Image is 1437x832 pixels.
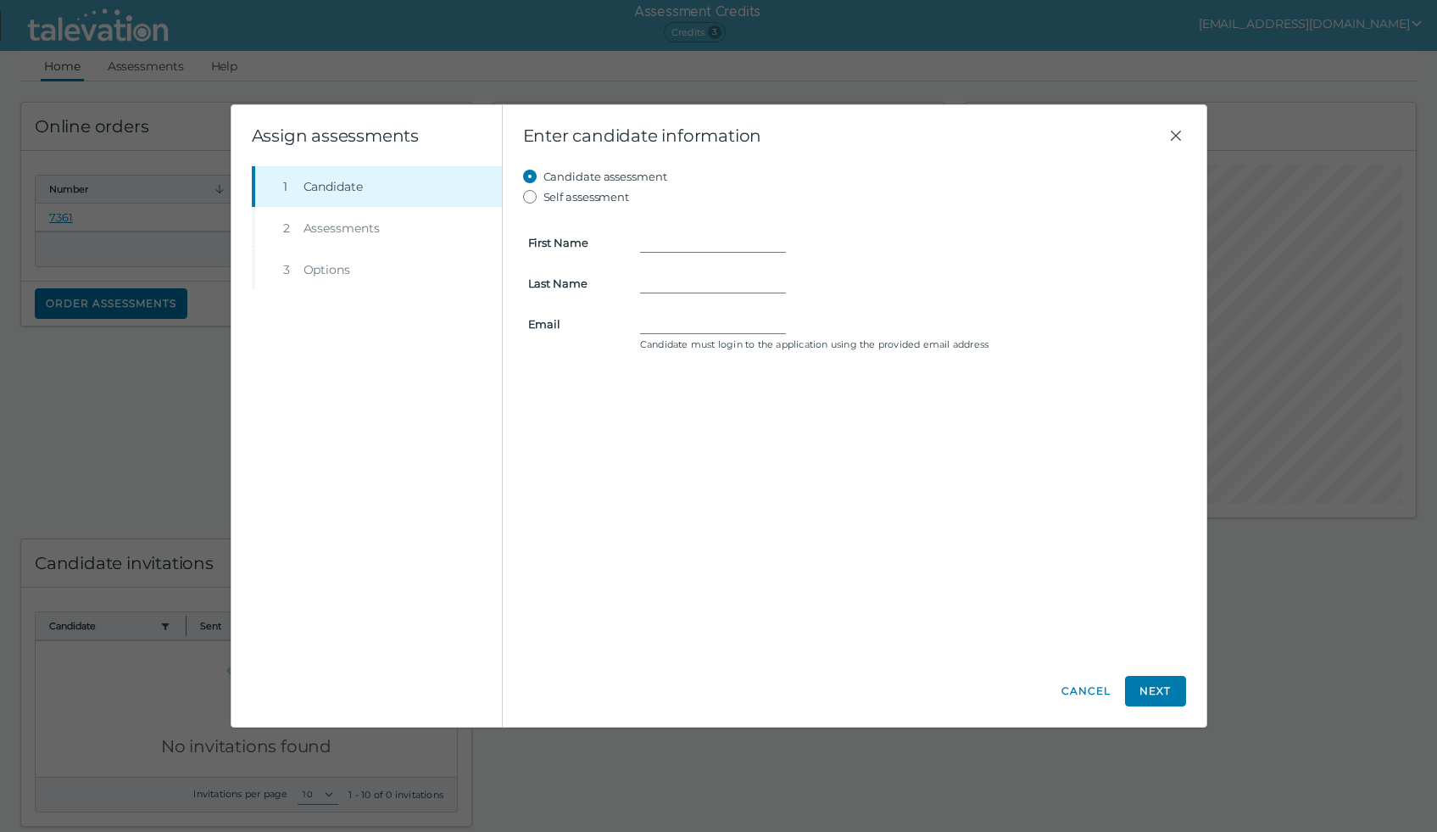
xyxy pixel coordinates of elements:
label: Self assessment [543,187,630,207]
clr-control-helper: Candidate must login to the application using the provided email address [640,338,1181,351]
label: Email [518,317,630,331]
button: Next [1125,676,1186,706]
button: Cancel [1061,676,1111,706]
button: Close [1166,126,1186,146]
label: Last Name [518,276,630,290]
label: First Name [518,236,630,249]
div: 1 [283,178,297,195]
clr-wizard-title: Assign assessments [252,126,419,146]
button: 1Candidate [255,166,502,207]
span: Enter candidate information [523,126,1166,146]
label: Candidate assessment [543,166,667,187]
span: Candidate [304,178,363,195]
nav: Wizard steps [252,166,502,290]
